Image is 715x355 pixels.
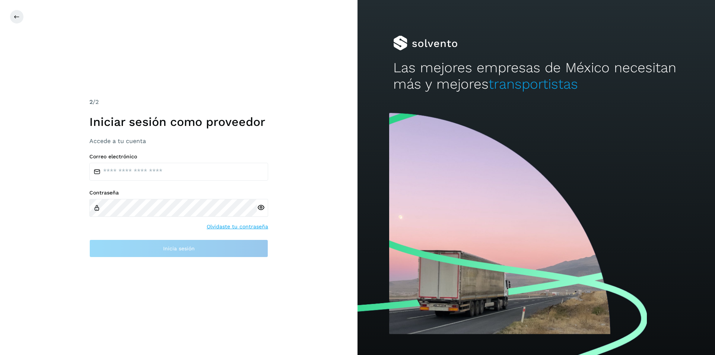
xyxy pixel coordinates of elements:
[89,98,268,107] div: /2
[89,153,268,160] label: Correo electrónico
[89,240,268,257] button: Inicia sesión
[89,190,268,196] label: Contraseña
[163,246,195,251] span: Inicia sesión
[89,137,268,145] h3: Accede a tu cuenta
[89,115,268,129] h1: Iniciar sesión como proveedor
[489,76,578,92] span: transportistas
[393,60,679,93] h2: Las mejores empresas de México necesitan más y mejores
[207,223,268,231] a: Olvidaste tu contraseña
[89,98,93,105] span: 2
